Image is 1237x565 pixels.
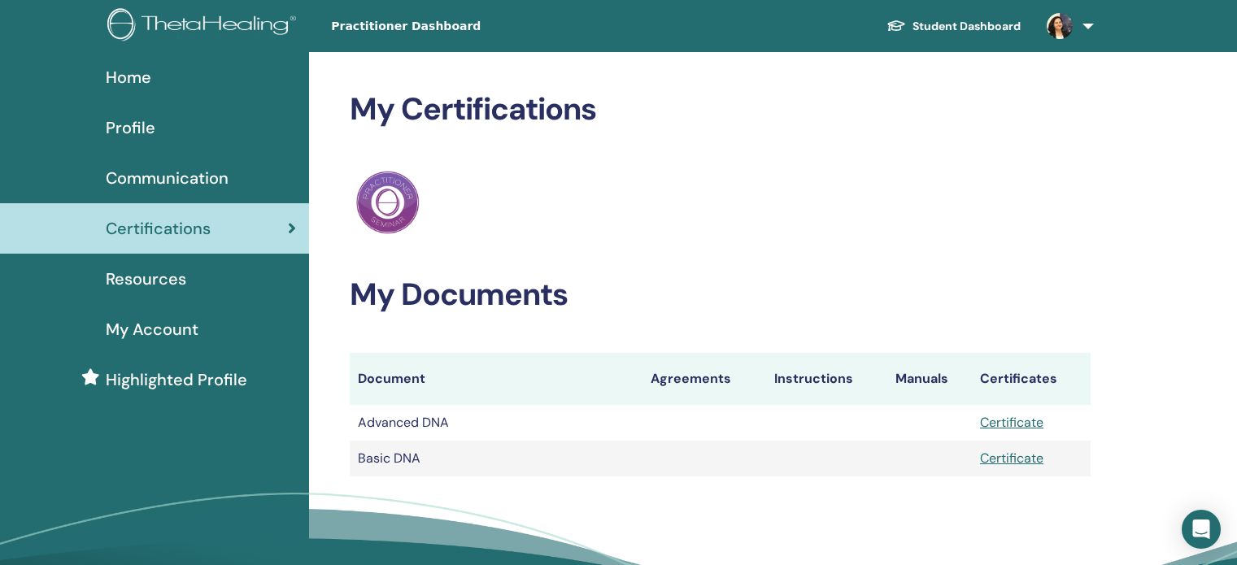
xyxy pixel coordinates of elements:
a: Certificate [980,414,1043,431]
span: Home [106,65,151,89]
span: Resources [106,267,186,291]
span: Profile [106,115,155,140]
img: default.jpg [1047,13,1073,39]
th: Instructions [766,353,887,405]
img: graduation-cap-white.svg [886,19,906,33]
div: Open Intercom Messenger [1182,510,1221,549]
th: Certificates [972,353,1091,405]
a: Student Dashboard [873,11,1034,41]
th: Manuals [887,353,972,405]
span: Communication [106,166,229,190]
h2: My Documents [350,276,1091,314]
td: Basic DNA [350,441,642,476]
a: Certificate [980,450,1043,467]
img: Practitioner [356,171,420,234]
td: Advanced DNA [350,405,642,441]
span: Highlighted Profile [106,367,247,392]
span: My Account [106,317,198,341]
img: logo.png [107,8,302,45]
span: Practitioner Dashboard [331,18,575,35]
th: Agreements [642,353,766,405]
span: Certifications [106,216,211,241]
h2: My Certifications [350,91,1091,128]
th: Document [350,353,642,405]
